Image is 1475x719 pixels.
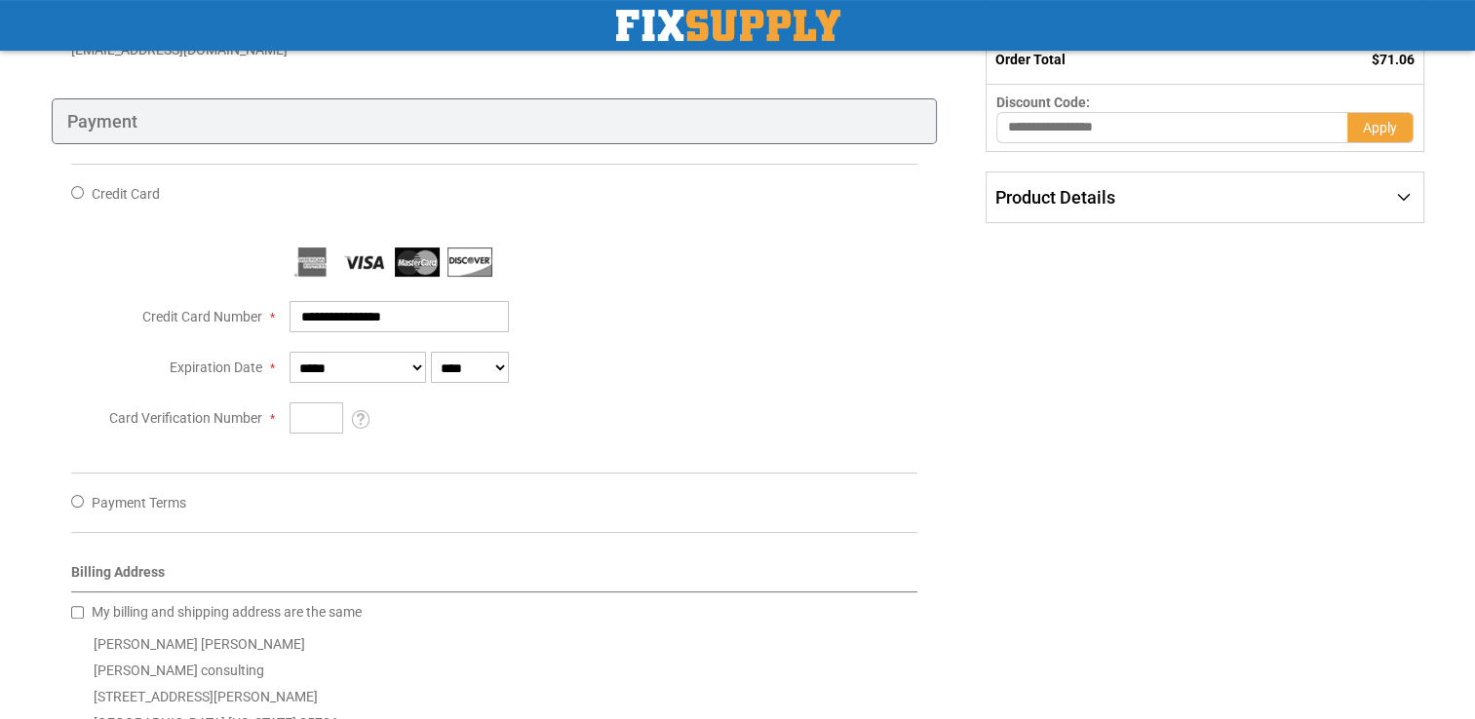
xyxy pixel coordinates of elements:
[170,359,262,375] span: Expiration Date
[290,247,334,277] img: American Express
[71,562,918,592] div: Billing Address
[616,10,840,41] a: store logo
[52,98,938,145] div: Payment
[395,247,440,277] img: MasterCard
[995,52,1066,67] strong: Order Total
[109,410,262,426] span: Card Verification Number
[1372,52,1415,67] span: $71.06
[92,495,186,511] span: Payment Terms
[447,247,492,277] img: Discover
[92,186,160,202] span: Credit Card
[342,247,387,277] img: Visa
[92,604,362,620] span: My billing and shipping address are the same
[1347,112,1414,143] button: Apply
[1363,120,1397,135] span: Apply
[616,10,840,41] img: Fix Industrial Supply
[142,309,262,324] span: Credit Card Number
[996,95,1090,110] span: Discount Code:
[995,187,1115,208] span: Product Details
[71,42,288,57] span: [EMAIL_ADDRESS][DOMAIN_NAME]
